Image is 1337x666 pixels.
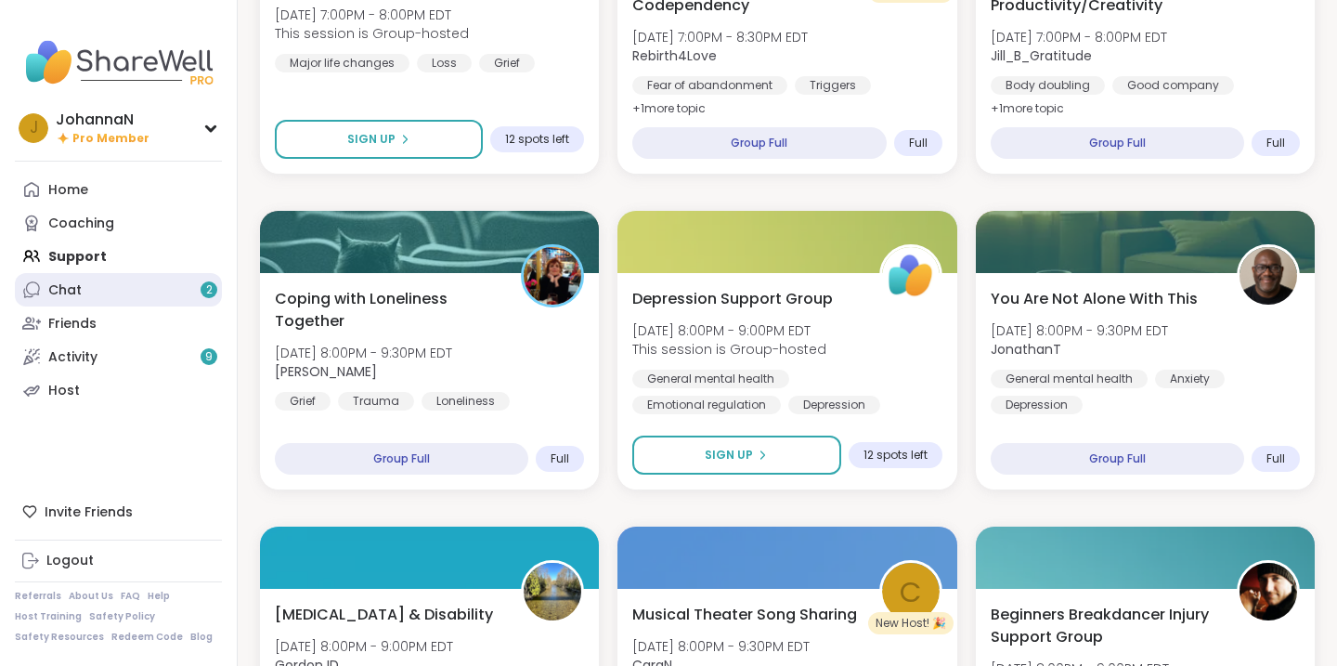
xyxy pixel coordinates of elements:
[991,604,1216,648] span: Beginners Breakdancer Injury Support Group
[422,392,510,411] div: Loneliness
[15,307,222,340] a: Friends
[632,637,810,656] span: [DATE] 8:00PM - 9:30PM EDT
[89,610,155,623] a: Safety Policy
[48,382,80,400] div: Host
[275,637,453,656] span: [DATE] 8:00PM - 9:00PM EDT
[991,76,1105,95] div: Body doubling
[632,370,789,388] div: General mental health
[991,288,1198,310] span: You Are Not Alone With This
[15,173,222,206] a: Home
[1266,451,1285,466] span: Full
[15,590,61,603] a: Referrals
[338,392,414,411] div: Trauma
[15,373,222,407] a: Host
[111,631,183,644] a: Redeem Code
[275,24,469,43] span: This session is Group-hosted
[275,54,409,72] div: Major life changes
[15,206,222,240] a: Coaching
[48,315,97,333] div: Friends
[15,30,222,95] img: ShareWell Nav Logo
[909,136,928,150] span: Full
[991,370,1148,388] div: General mental health
[632,127,886,159] div: Group Full
[206,282,213,298] span: 2
[1266,136,1285,150] span: Full
[275,443,528,475] div: Group Full
[275,120,483,159] button: Sign Up
[30,116,38,140] span: J
[900,570,922,614] span: C
[1155,370,1225,388] div: Anxiety
[275,6,469,24] span: [DATE] 7:00PM - 8:00PM EDT
[632,396,781,414] div: Emotional regulation
[882,247,940,305] img: ShareWell
[56,110,149,130] div: JohannaN
[991,28,1167,46] span: [DATE] 7:00PM - 8:00PM EDT
[551,451,569,466] span: Full
[524,563,581,620] img: GordonJD
[991,321,1168,340] span: [DATE] 8:00PM - 9:30PM EDT
[69,590,113,603] a: About Us
[46,552,94,570] div: Logout
[632,340,826,359] span: This session is Group-hosted
[347,131,396,148] span: Sign Up
[148,590,170,603] a: Help
[632,288,833,310] span: Depression Support Group
[1112,76,1234,95] div: Good company
[190,631,213,644] a: Blog
[632,604,857,626] span: Musical Theater Song Sharing
[632,321,826,340] span: [DATE] 8:00PM - 9:00PM EDT
[48,215,114,233] div: Coaching
[479,54,535,72] div: Grief
[705,447,753,464] span: Sign Up
[48,348,97,367] div: Activity
[632,46,717,65] b: Rebirth4Love
[48,181,88,200] div: Home
[524,247,581,305] img: Judy
[275,392,331,411] div: Grief
[15,273,222,307] a: Chat2
[1240,247,1297,305] img: JonathanT
[991,46,1092,65] b: Jill_B_Gratitude
[15,610,82,623] a: Host Training
[505,132,569,147] span: 12 spots left
[868,612,954,634] div: New Host! 🎉
[991,127,1244,159] div: Group Full
[275,362,377,381] b: [PERSON_NAME]
[991,340,1061,359] b: JonathanT
[795,76,871,95] div: Triggers
[275,288,500,333] span: Coping with Loneliness Together
[1240,563,1297,620] img: james10
[121,590,140,603] a: FAQ
[632,76,787,95] div: Fear of abandonment
[48,281,82,300] div: Chat
[991,396,1083,414] div: Depression
[788,396,880,414] div: Depression
[632,28,808,46] span: [DATE] 7:00PM - 8:30PM EDT
[72,131,149,147] span: Pro Member
[275,604,493,626] span: [MEDICAL_DATA] & Disability
[632,436,840,475] button: Sign Up
[15,544,222,578] a: Logout
[991,443,1244,475] div: Group Full
[417,54,472,72] div: Loss
[15,340,222,373] a: Activity9
[15,495,222,529] div: Invite Friends
[275,344,452,362] span: [DATE] 8:00PM - 9:30PM EDT
[15,631,104,644] a: Safety Resources
[205,349,213,365] span: 9
[863,448,928,463] span: 12 spots left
